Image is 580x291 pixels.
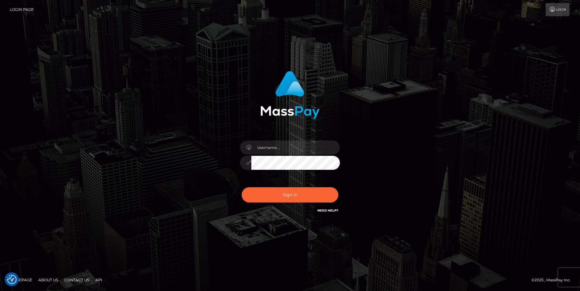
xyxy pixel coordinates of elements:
[546,3,569,16] a: Login
[260,71,320,119] img: MassPay Login
[10,3,34,16] a: Login Page
[317,208,338,212] a: Need Help?
[62,275,92,285] a: Contact Us
[7,275,17,284] button: Consent Preferences
[93,275,105,285] a: API
[36,275,60,285] a: About Us
[531,277,575,284] div: © 2025 , MassPay Inc.
[7,275,35,285] a: Homepage
[242,187,338,203] button: Sign in
[251,141,340,155] input: Username...
[7,275,17,284] img: Revisit consent button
